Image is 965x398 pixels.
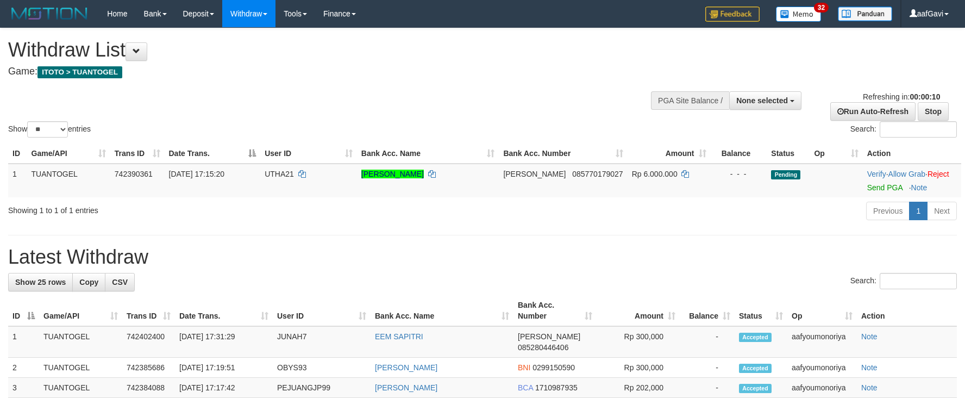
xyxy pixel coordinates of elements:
[888,170,925,178] a: Allow Grab
[867,170,886,178] a: Verify
[175,295,273,326] th: Date Trans.: activate to sort column ascending
[122,326,175,358] td: 742402400
[787,358,857,378] td: aafyoumonoriya
[597,326,680,358] td: Rp 300,000
[597,358,680,378] td: Rp 300,000
[535,383,578,392] span: Copy 1710987935 to clipboard
[8,39,632,61] h1: Withdraw List
[122,378,175,398] td: 742384088
[273,358,371,378] td: OBYS93
[850,121,957,138] label: Search:
[115,170,153,178] span: 742390361
[632,170,678,178] span: Rp 6.000.000
[175,378,273,398] td: [DATE] 17:17:42
[680,326,735,358] td: -
[888,170,928,178] span: ·
[838,7,892,21] img: panduan.png
[705,7,760,22] img: Feedback.jpg
[8,201,394,216] div: Showing 1 to 1 of 1 entries
[628,144,711,164] th: Amount: activate to sort column ascending
[518,383,533,392] span: BCA
[850,273,957,289] label: Search:
[861,363,878,372] a: Note
[8,358,39,378] td: 2
[110,144,165,164] th: Trans ID: activate to sort column ascending
[739,384,772,393] span: Accepted
[39,326,122,358] td: TUANTOGEL
[597,378,680,398] td: Rp 202,000
[79,278,98,287] span: Copy
[880,121,957,138] input: Search:
[597,295,680,326] th: Amount: activate to sort column ascending
[787,326,857,358] td: aafyoumonoriya
[27,164,110,197] td: TUANTOGEL
[863,164,961,197] td: · ·
[8,144,27,164] th: ID
[8,378,39,398] td: 3
[371,295,513,326] th: Bank Acc. Name: activate to sort column ascending
[787,378,857,398] td: aafyoumonoriya
[863,144,961,164] th: Action
[39,295,122,326] th: Game/API: activate to sort column ascending
[8,295,39,326] th: ID: activate to sort column descending
[8,246,957,268] h1: Latest Withdraw
[861,383,878,392] a: Note
[776,7,822,22] img: Button%20Memo.svg
[39,378,122,398] td: TUANTOGEL
[680,358,735,378] td: -
[909,202,928,220] a: 1
[814,3,829,13] span: 32
[787,295,857,326] th: Op: activate to sort column ascending
[361,170,424,178] a: [PERSON_NAME]
[880,273,957,289] input: Search:
[739,364,772,373] span: Accepted
[771,170,800,179] span: Pending
[273,295,371,326] th: User ID: activate to sort column ascending
[910,92,940,101] strong: 00:00:10
[857,295,957,326] th: Action
[651,91,729,110] div: PGA Site Balance /
[729,91,801,110] button: None selected
[735,295,787,326] th: Status: activate to sort column ascending
[918,102,949,121] a: Stop
[27,121,68,138] select: Showentries
[513,295,597,326] th: Bank Acc. Number: activate to sort column ascending
[8,66,632,77] h4: Game:
[680,378,735,398] td: -
[105,273,135,291] a: CSV
[175,326,273,358] td: [DATE] 17:31:29
[499,144,627,164] th: Bank Acc. Number: activate to sort column ascending
[8,273,73,291] a: Show 25 rows
[15,278,66,287] span: Show 25 rows
[165,144,261,164] th: Date Trans.: activate to sort column descending
[375,332,423,341] a: EEM SAPITRI
[518,343,568,352] span: Copy 085280446406 to clipboard
[39,358,122,378] td: TUANTOGEL
[739,333,772,342] span: Accepted
[273,326,371,358] td: JUNAH7
[122,358,175,378] td: 742385686
[532,363,575,372] span: Copy 0299150590 to clipboard
[8,164,27,197] td: 1
[680,295,735,326] th: Balance: activate to sort column ascending
[810,144,862,164] th: Op: activate to sort column ascending
[273,378,371,398] td: PEJUANGJP99
[863,92,940,101] span: Refreshing in:
[866,202,910,220] a: Previous
[357,144,499,164] th: Bank Acc. Name: activate to sort column ascending
[518,332,580,341] span: [PERSON_NAME]
[122,295,175,326] th: Trans ID: activate to sort column ascending
[169,170,224,178] span: [DATE] 17:15:20
[503,170,566,178] span: [PERSON_NAME]
[8,121,91,138] label: Show entries
[861,332,878,341] a: Note
[767,144,810,164] th: Status
[375,363,437,372] a: [PERSON_NAME]
[375,383,437,392] a: [PERSON_NAME]
[8,326,39,358] td: 1
[260,144,357,164] th: User ID: activate to sort column ascending
[518,363,530,372] span: BNI
[72,273,105,291] a: Copy
[715,169,763,179] div: - - -
[830,102,916,121] a: Run Auto-Refresh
